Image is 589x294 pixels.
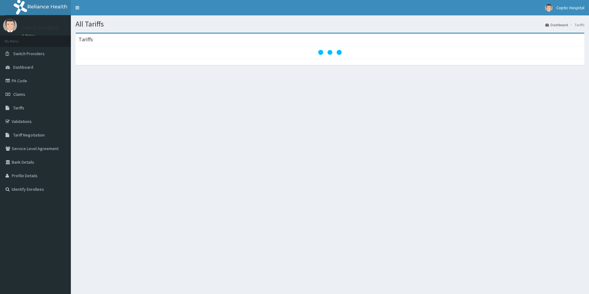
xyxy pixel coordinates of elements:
[545,22,568,27] a: Dashboard
[318,40,342,65] svg: audio-loading
[79,37,93,42] h3: Tariffs
[13,92,25,97] span: Claims
[22,34,36,38] a: Online
[3,18,17,32] img: User Image
[13,105,24,111] span: Tariffs
[545,4,553,12] img: User Image
[22,25,59,31] p: Coptic Hospital
[13,132,45,138] span: Tariff Negotiation
[556,5,584,10] span: Coptic Hospital
[13,64,33,70] span: Dashboard
[13,51,45,56] span: Switch Providers
[569,22,584,27] li: Tariffs
[75,20,584,28] h1: All Tariffs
